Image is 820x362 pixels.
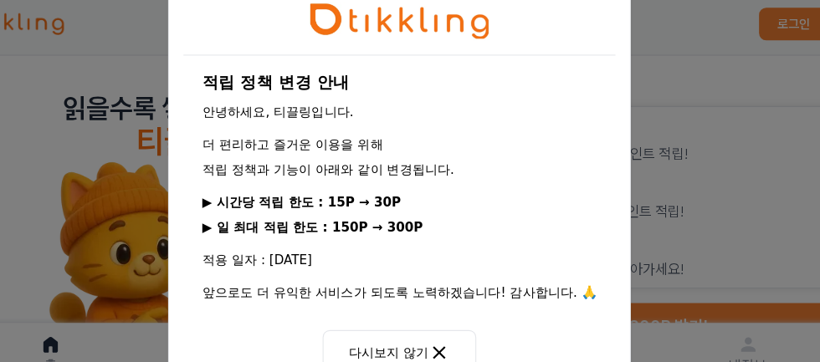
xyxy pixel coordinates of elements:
[326,8,494,43] img: tikkling_character
[228,155,592,171] p: 적립 정책과 기능이 아래와 같이 변경됩니다.
[228,131,592,148] p: 더 편리하고 즐거운 이용을 위해
[228,101,592,118] p: 안녕하세요, 티끌링입니다.
[228,208,592,225] p: ▶ 일 최대 적립 한도 : 150P → 300P
[228,268,592,285] p: 앞으로도 더 유익한 서비스가 되도록 노력하겠습니다! 감사합니다. 🙏
[228,71,592,94] h1: 적립 정책 변경 안내
[339,312,481,354] button: 다시보지 않기
[228,238,592,255] p: 적용 일자 : [DATE]
[228,185,592,201] p: ▶ 시간당 적립 한도 : 15P → 30P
